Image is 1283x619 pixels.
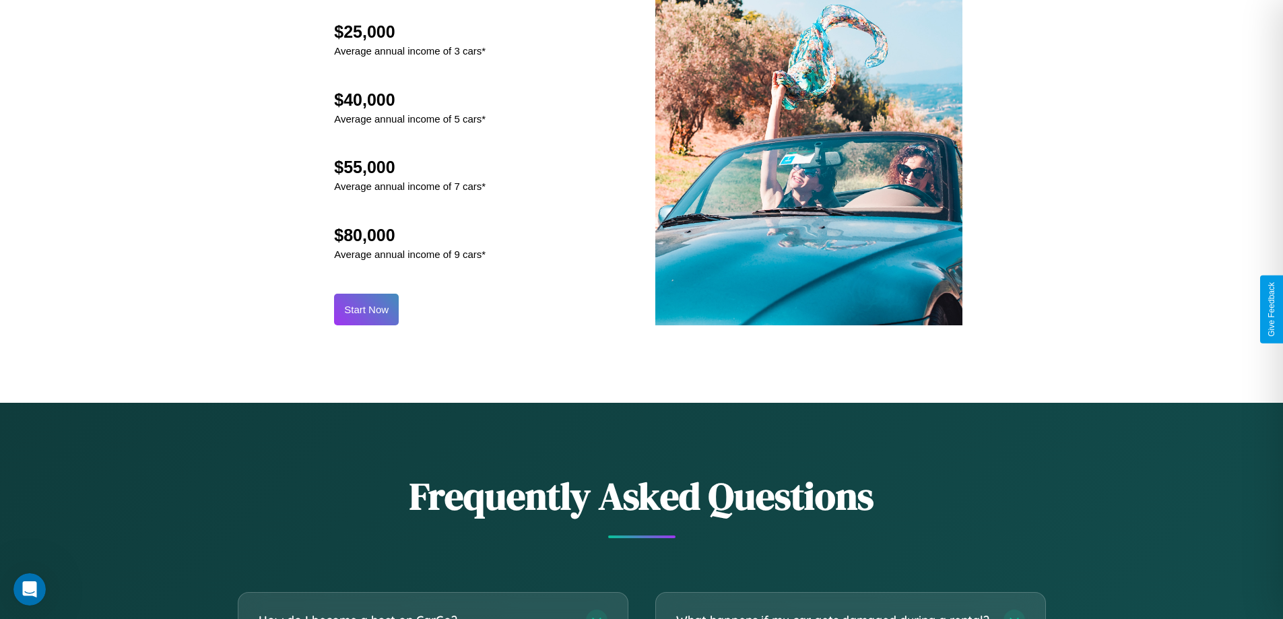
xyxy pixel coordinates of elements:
[334,177,486,195] p: Average annual income of 7 cars*
[334,158,486,177] h2: $55,000
[334,22,486,42] h2: $25,000
[238,470,1046,522] h2: Frequently Asked Questions
[1267,282,1276,337] div: Give Feedback
[334,245,486,263] p: Average annual income of 9 cars*
[13,573,46,606] iframe: Intercom live chat
[334,42,486,60] p: Average annual income of 3 cars*
[334,226,486,245] h2: $80,000
[334,90,486,110] h2: $40,000
[334,294,399,325] button: Start Now
[334,110,486,128] p: Average annual income of 5 cars*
